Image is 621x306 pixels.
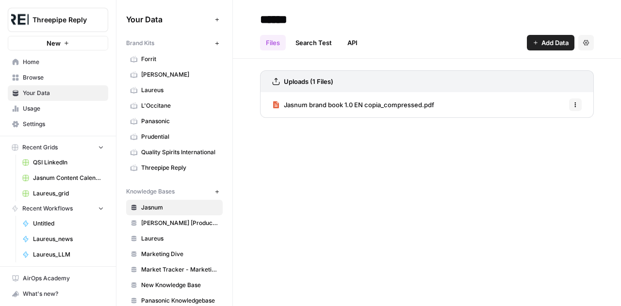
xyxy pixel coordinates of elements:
a: Laureus_LLM [18,247,108,262]
span: Settings [23,120,104,129]
span: Your Data [126,14,211,25]
span: Jasnum Content Calendar [33,174,104,182]
button: Add Data [527,35,574,50]
a: Jasnum brand book 1.0 EN copia_compressed.pdf [272,92,434,117]
a: New Knowledge Base [126,277,223,293]
span: Untitled [33,219,104,228]
span: Home [23,58,104,66]
a: Quality Spirits International [126,145,223,160]
a: Untitled [18,216,108,231]
a: [PERSON_NAME] [126,67,223,82]
span: Laureus_news [33,235,104,243]
span: Forrit [141,55,218,64]
a: Files [260,35,286,50]
a: Market Tracker - Marketing + Advertising [126,262,223,277]
span: Laureus_grid [33,189,104,198]
span: Threepipe Reply [33,15,91,25]
span: New [47,38,61,48]
button: Workspace: Threepipe Reply [8,8,108,32]
span: Panasonic [141,117,218,126]
span: Market Tracker - Marketing + Advertising [141,265,218,274]
button: What's new? [8,286,108,302]
a: L'Occitane [126,98,223,113]
img: Threepipe Reply Logo [11,11,29,29]
h3: Uploads (1 Files) [284,77,333,86]
a: Threepipe Reply [126,160,223,176]
a: Panasonic [126,113,223,129]
span: Jasnum brand book 1.0 EN copia_compressed.pdf [284,100,434,110]
a: Your Data [8,85,108,101]
span: Marketing Dive [141,250,218,258]
a: Jasnum Content Calendar [18,170,108,186]
a: Uploads (1 Files) [272,71,333,92]
a: Home [8,54,108,70]
a: Search Test [290,35,338,50]
a: Browse [8,70,108,85]
button: New [8,36,108,50]
span: Jasnum [141,203,218,212]
a: Settings [8,116,108,132]
span: Knowledge Bases [126,187,175,196]
a: Prudential [126,129,223,145]
span: Add Data [541,38,569,48]
span: Quality Spirits International [141,148,218,157]
a: Usage [8,101,108,116]
span: [PERSON_NAME] [Products] [141,219,218,227]
a: AirOps Academy [8,271,108,286]
span: Laureus_LLM [33,250,104,259]
span: Recent Workflows [22,204,73,213]
button: Recent Workflows [8,201,108,216]
span: New Knowledge Base [141,281,218,290]
a: Laureus [126,231,223,246]
span: AirOps Academy [23,274,104,283]
a: Jasnum [126,200,223,215]
span: Recent Grids [22,143,58,152]
span: Brand Kits [126,39,154,48]
a: Laureus_news [18,231,108,247]
span: Laureus [141,234,218,243]
a: [PERSON_NAME] [Products] [126,215,223,231]
span: [PERSON_NAME] [141,70,218,79]
span: Usage [23,104,104,113]
span: Laureus [141,86,218,95]
span: L'Occitane [141,101,218,110]
span: Panasonic Knowledgebase [141,296,218,305]
span: QSI LinkedIn [33,158,104,167]
span: Browse [23,73,104,82]
a: Marketing Dive [126,246,223,262]
a: Laureus [126,82,223,98]
a: API [342,35,363,50]
span: Threepipe Reply [141,163,218,172]
span: Prudential [141,132,218,141]
div: What's new? [8,287,108,301]
span: Your Data [23,89,104,97]
button: Recent Grids [8,140,108,155]
a: QSI LinkedIn [18,155,108,170]
a: Laureus_grid [18,186,108,201]
a: Forrit [126,51,223,67]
